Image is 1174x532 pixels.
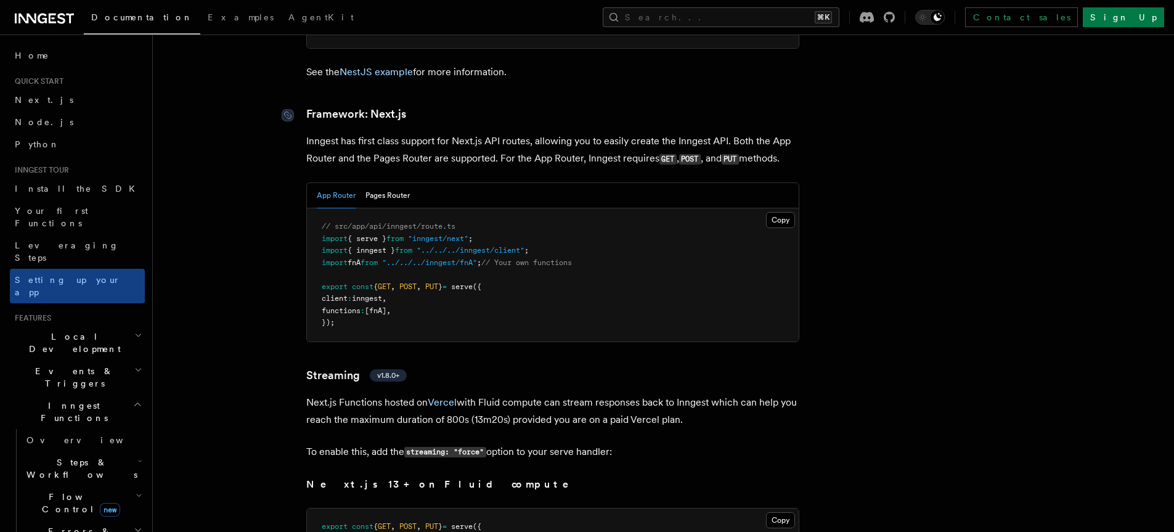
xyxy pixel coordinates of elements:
span: }); [322,318,335,327]
span: ; [468,234,473,243]
p: Inngest has first class support for Next.js API routes, allowing you to easily create the Inngest... [306,133,799,168]
a: Framework: Next.js [306,105,406,123]
span: Inngest tour [10,165,69,175]
span: , [391,282,395,291]
span: { [373,282,378,291]
span: Examples [208,12,274,22]
span: AgentKit [288,12,354,22]
span: ({ [473,282,481,291]
span: Node.js [15,117,73,127]
span: Quick start [10,76,63,86]
span: : [361,306,365,315]
span: : [348,294,352,303]
a: NestJS example [340,66,413,78]
span: PUT [425,282,438,291]
p: See the for more information. [306,63,799,81]
span: // Your own functions [481,258,572,267]
span: Setting up your app [15,275,121,297]
span: { serve } [348,234,386,243]
span: serve [451,522,473,531]
a: Leveraging Steps [10,234,145,269]
span: } [438,282,442,291]
span: , [391,522,395,531]
span: Local Development [10,330,134,355]
span: , [382,294,386,303]
strong: Next.js 13+ on Fluid compute [306,478,586,490]
span: GET [378,522,391,531]
span: POST [399,522,417,531]
a: Python [10,133,145,155]
span: Inngest Functions [10,399,133,424]
button: Copy [766,512,795,528]
button: Search...⌘K [603,7,839,27]
span: from [395,246,412,255]
span: { [373,522,378,531]
span: Home [15,49,49,62]
span: Leveraging Steps [15,240,119,263]
button: Steps & Workflows [22,451,145,486]
span: GET [378,282,391,291]
span: import [322,234,348,243]
span: = [442,282,447,291]
span: Install the SDK [15,184,142,194]
span: PUT [425,522,438,531]
a: Node.js [10,111,145,133]
code: POST [679,154,701,165]
a: Documentation [84,4,200,35]
span: export [322,282,348,291]
a: AgentKit [281,4,361,33]
span: v1.8.0+ [377,370,399,380]
span: // src/app/api/inngest/route.ts [322,222,455,231]
span: "../../../inngest/client" [417,246,524,255]
span: inngest [352,294,382,303]
button: Local Development [10,325,145,360]
span: POST [399,282,417,291]
code: streaming: "force" [404,447,486,457]
a: Streamingv1.8.0+ [306,367,407,384]
span: Flow Control [22,491,136,515]
p: To enable this, add the option to your serve handler: [306,443,799,461]
a: Home [10,44,145,67]
a: Overview [22,429,145,451]
span: Python [15,139,60,149]
span: fnA [348,258,361,267]
span: , [417,282,421,291]
span: [fnA] [365,306,386,315]
a: Next.js [10,89,145,111]
a: Install the SDK [10,178,145,200]
a: Setting up your app [10,269,145,303]
span: import [322,258,348,267]
button: Flow Controlnew [22,486,145,520]
code: PUT [722,154,739,165]
a: Sign Up [1083,7,1164,27]
span: ; [524,246,529,255]
span: from [386,234,404,243]
span: import [322,246,348,255]
button: Inngest Functions [10,395,145,429]
span: Features [10,313,51,323]
span: client [322,294,348,303]
span: { inngest } [348,246,395,255]
span: = [442,522,447,531]
span: Documentation [91,12,193,22]
button: Pages Router [365,183,410,208]
span: Events & Triggers [10,365,134,390]
span: const [352,282,373,291]
button: Events & Triggers [10,360,145,395]
span: Overview [26,435,153,445]
span: const [352,522,373,531]
span: , [417,522,421,531]
span: ({ [473,522,481,531]
button: Toggle dark mode [915,10,945,25]
code: GET [659,154,677,165]
span: ; [477,258,481,267]
span: from [361,258,378,267]
span: new [100,503,120,517]
a: Examples [200,4,281,33]
span: functions [322,306,361,315]
a: Vercel [428,396,457,408]
span: serve [451,282,473,291]
a: Your first Functions [10,200,145,234]
span: Next.js [15,95,73,105]
kbd: ⌘K [815,11,832,23]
